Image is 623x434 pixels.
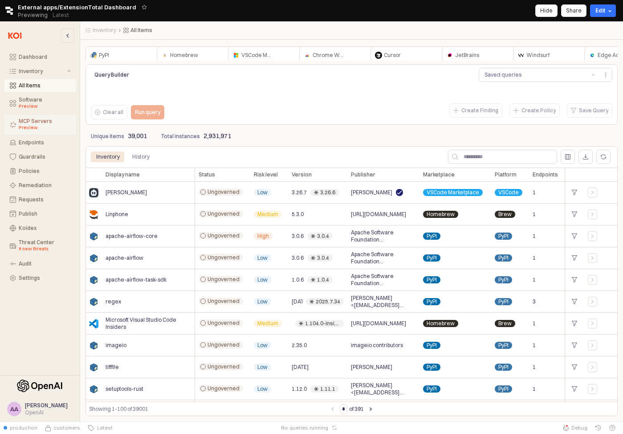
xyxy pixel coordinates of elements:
span: 1 [533,276,536,283]
span: Ungoverned [208,188,240,196]
span: 3 [533,298,536,305]
span: Ungoverned [208,254,240,261]
p: 39,001 [128,131,147,141]
span: Apache Software Foundation <[EMAIL_ADDRESS][DOMAIN_NAME]> [351,229,416,243]
div: Remediation [19,182,71,188]
div: + [569,209,581,220]
button: Save Query [567,103,612,118]
span: VSCode [498,189,519,196]
span: PyPI [427,233,437,240]
button: Edit [590,4,616,17]
span: Low [257,364,268,371]
button: Guardrails [4,151,76,163]
nav: Breadcrumbs [86,27,440,34]
button: Koidex [4,222,76,234]
div: Saved queries [485,70,521,79]
span: Ungoverned [208,341,240,348]
label: of 391 [349,405,364,414]
span: 2.35.0 [292,342,307,349]
span: PyPI [427,342,437,349]
div: 3.0.4 [317,233,329,240]
span: Linphone [106,211,128,218]
span: imageio [106,342,126,349]
span: [PERSON_NAME] [351,189,392,196]
span: Status [199,171,215,178]
span: Publisher [351,171,375,178]
div: 1.104.0-insider,1756357456804,7a1d7c43a322fb4827197a05ea9e088d23ee542c [305,320,340,327]
div: Endpoints [19,139,71,146]
button: Next page [366,404,376,414]
span: PyPI [427,254,437,262]
span: production [10,424,37,431]
span: [DATE] [292,298,302,305]
span: [PERSON_NAME] [106,189,147,196]
div: + [569,230,581,242]
button: Show suggestions [588,68,599,82]
span: No queries running [281,424,328,431]
p: Run query [135,109,160,116]
div: Audit [19,261,71,267]
button: AA [7,402,21,416]
span: VSCode Marketplace [241,52,294,59]
span: Medium [257,320,278,327]
button: Share app [561,4,586,17]
p: Save Query [579,107,608,114]
button: Reset app state [330,425,339,430]
div: Windsurf [526,51,550,60]
div: Guardrails [19,154,71,160]
span: PyPI [427,385,437,393]
button: Add app to favorites [140,3,149,12]
span: Ungoverned [208,319,240,327]
span: apache-airflow-core [106,233,158,240]
span: 1 [533,211,536,218]
div: + [569,318,581,329]
span: Low [257,298,268,305]
span: Low [257,342,268,349]
span: Ungoverned [208,232,240,239]
div: All Items [19,82,71,89]
span: Homebrew [427,320,455,327]
p: Query Builder [94,71,209,79]
span: Risk level [254,171,278,178]
span: PyPI [498,364,509,371]
div: Koidex [19,225,71,231]
button: Create Finding [449,103,502,118]
div: 3.26.6 [320,189,335,196]
main: App Frame [80,21,623,422]
div: Inventory [96,151,120,162]
button: Policies [4,165,76,177]
button: Clear all [91,105,127,119]
span: [DATE] [292,364,309,371]
span: 1 [533,342,536,349]
span: Apache Software Foundation <[EMAIL_ADDRESS][DOMAIN_NAME]> [351,273,416,287]
button: Latest [84,422,116,434]
div: 9 new threats [19,246,71,253]
div: PyPI25K [86,46,614,64]
div: AA [10,405,18,414]
span: Ungoverned [208,363,240,370]
span: Ungoverned [208,210,240,217]
span: [PERSON_NAME] [25,402,68,409]
div: PyPI [99,51,109,60]
div: 2025.7.34 [316,298,340,305]
button: Audit [4,258,76,270]
p: Create Policy [521,107,556,114]
div: 1.11.1 [320,385,335,393]
span: [PERSON_NAME] [351,364,392,371]
span: Microsoft Visual Studio Code Insiders [106,316,191,331]
span: JetBrains [455,52,479,59]
button: Releases and History [48,9,74,21]
span: Endpoints [533,171,558,178]
span: [PERSON_NAME] <[EMAIL_ADDRESS][DOMAIN_NAME]> [351,295,416,309]
span: Low [257,385,268,393]
button: History [591,422,605,434]
span: Low [257,276,268,283]
span: 3.26.7 [292,189,307,196]
button: Help [605,422,619,434]
span: [URL][DOMAIN_NAME] [351,211,406,218]
p: Unique items [91,132,124,140]
div: Policies [19,168,71,174]
div: Preview [19,103,71,110]
div: Table toolbar [86,401,618,416]
div: Dashboard [19,54,71,60]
